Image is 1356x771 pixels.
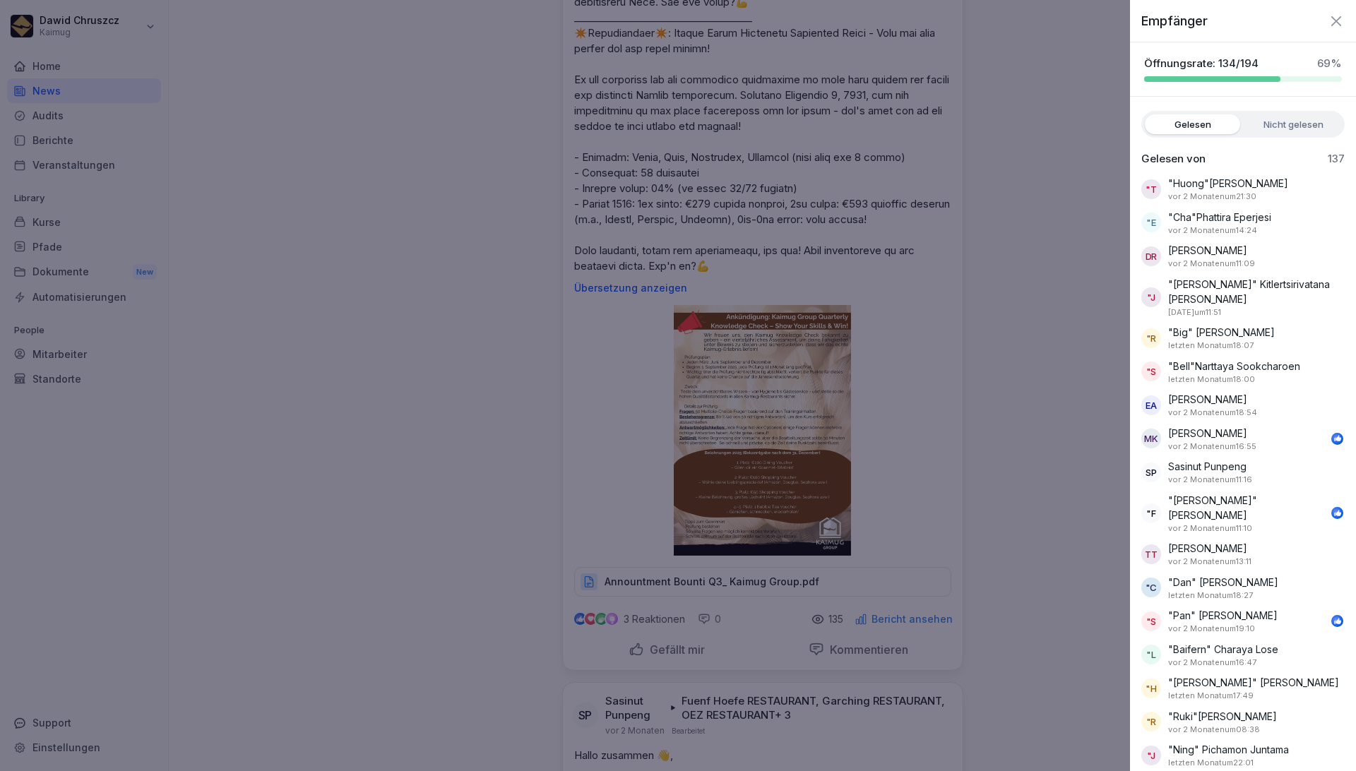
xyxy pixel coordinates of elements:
[1168,191,1256,203] p: 27. August 2025 um 21:30
[1168,657,1256,669] p: 27. August 2025 um 16:47
[1168,225,1257,237] p: 22. August 2025 um 14:24
[1141,462,1161,482] div: SP
[1144,56,1259,71] p: Öffnungsrate: 134/194
[1168,724,1260,736] p: 28. August 2025 um 08:38
[1141,213,1161,232] div: "E
[1141,328,1161,348] div: "R
[1168,522,1252,534] p: 22. August 2025 um 11:10
[1141,395,1161,415] div: EA
[1141,179,1161,199] div: "T
[1246,114,1341,134] label: Nicht gelesen
[1168,459,1247,474] p: Sasinut Punpeng
[1168,407,1257,419] p: 22. August 2025 um 18:54
[1168,590,1253,602] p: 16. September 2025 um 18:27
[1168,690,1254,702] p: 2. September 2025 um 17:49
[1141,287,1161,307] div: "J
[1141,429,1161,448] div: MK
[1317,56,1342,71] p: 69 %
[1168,258,1255,270] p: 22. August 2025 um 11:09
[1168,675,1339,690] p: "[PERSON_NAME]" [PERSON_NAME]
[1168,373,1255,385] p: 4. September 2025 um 18:00
[1332,508,1343,519] img: like
[1141,746,1161,765] div: "J
[1168,541,1247,556] p: [PERSON_NAME]
[1168,556,1251,568] p: 22. August 2025 um 13:11
[1141,712,1161,731] div: "R
[1168,608,1278,623] p: "Pan" [PERSON_NAME]
[1168,359,1300,373] p: "Bell"Narttaya Sookcharoen
[1141,578,1161,597] div: "C
[1168,176,1288,191] p: "Huong"[PERSON_NAME]
[1141,544,1161,564] div: TT
[1141,361,1161,381] div: "S
[1168,623,1255,635] p: 22. August 2025 um 19:10
[1168,340,1254,352] p: 4. September 2025 um 18:07
[1141,11,1208,30] p: Empfänger
[1168,757,1254,769] p: 15. September 2025 um 22:01
[1168,642,1278,657] p: "Baifern" Charaya Lose
[1168,325,1275,340] p: "Big" [PERSON_NAME]
[1168,575,1278,590] p: "Dan" [PERSON_NAME]
[1168,210,1271,225] p: "Cha"Phattira Eperjesi
[1328,152,1345,166] p: 137
[1145,114,1240,134] label: Gelesen
[1168,742,1289,757] p: "Ning" Pichamon Juntama
[1332,433,1343,444] img: like
[1168,709,1277,724] p: "Ruki"[PERSON_NAME]
[1332,616,1343,627] img: like
[1168,306,1221,318] p: 2. Oktober 2025 um 11:51
[1168,474,1252,486] p: 22. August 2025 um 11:16
[1168,243,1247,258] p: [PERSON_NAME]
[1168,277,1345,306] p: "[PERSON_NAME]" Kitlertsirivatana [PERSON_NAME]
[1141,679,1161,698] div: "H
[1141,503,1161,523] div: "F
[1168,441,1256,453] p: 22. August 2025 um 16:55
[1141,645,1161,664] div: "L
[1141,246,1161,266] div: DR
[1168,392,1247,407] p: [PERSON_NAME]
[1141,152,1206,166] p: Gelesen von
[1168,426,1247,441] p: [PERSON_NAME]
[1168,493,1323,522] p: "[PERSON_NAME]" [PERSON_NAME]
[1141,611,1161,631] div: "S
